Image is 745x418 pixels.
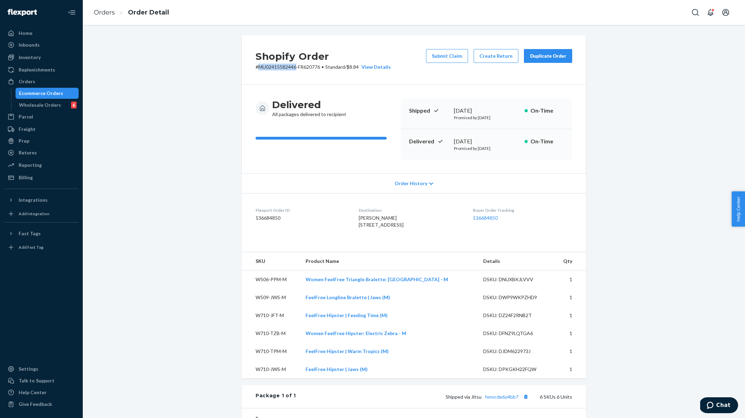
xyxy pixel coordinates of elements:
[395,180,427,187] span: Order History
[19,401,52,408] div: Give Feedback
[700,397,738,415] iframe: Opens a widget where you can chat to one of our agents
[242,342,300,360] td: W710-TPM-M
[19,230,41,237] div: Fast Tags
[4,39,79,50] a: Inbounds
[19,78,35,85] div: Orders
[719,6,733,19] button: Open account menu
[524,49,572,63] button: Duplicate Order
[485,394,518,400] a: hmvcde6y4bb7
[409,107,448,115] p: Shipped
[359,64,391,70] button: View Details
[256,49,391,64] h2: Shopify Order
[454,115,519,121] p: Promised by [DATE]
[19,174,33,181] div: Billing
[553,324,586,342] td: 1
[128,9,169,16] a: Order Detail
[16,88,79,99] a: Ecommerce Orders
[8,9,37,16] img: Flexport logo
[19,126,36,133] div: Freight
[242,360,300,378] td: W710-JWS-M
[553,252,586,270] th: Qty
[19,149,37,156] div: Returns
[19,137,29,144] div: Prep
[242,324,300,342] td: W710-TZB-M
[359,207,461,213] dt: Destination
[19,162,42,169] div: Reporting
[19,90,63,97] div: Ecommerce Orders
[530,107,564,115] p: On-Time
[272,98,346,118] div: All packages delivered to recipient
[272,98,346,111] h3: Delivered
[474,49,518,63] button: Create Return
[306,348,389,354] a: FeelFree Hipster | Warm Tropics (M)
[530,137,564,145] p: On-Time
[296,392,572,401] div: 6 SKUs 6 Units
[19,54,41,61] div: Inventory
[530,53,566,59] div: Duplicate Order
[19,211,49,217] div: Add Integration
[88,2,175,23] ol: breadcrumbs
[4,76,79,87] a: Orders
[409,137,448,145] p: Delivered
[325,64,345,70] span: Standard
[306,330,406,336] a: Women FeelFree Hipster: Electric Zebra - M
[256,392,296,401] div: Package 1 of 1
[688,6,702,19] button: Open Search Box
[4,111,79,122] a: Parcel
[4,399,79,410] button: Give Feedback
[300,252,478,270] th: Product Name
[446,394,530,400] span: Shipped via Jitsu
[306,294,390,300] a: FeelFree Longline Bralette | Jaws (M)
[483,312,548,319] div: DSKU: DZ24F2RNB2T
[242,306,300,324] td: W710-JFT-M
[4,242,79,253] a: Add Fast Tag
[19,197,48,203] div: Integrations
[483,366,548,373] div: DSKU: DPKGKH22FQW
[4,124,79,135] a: Freight
[359,215,404,228] span: [PERSON_NAME] [STREET_ADDRESS]
[321,64,324,70] span: •
[71,102,77,108] div: 6
[256,64,391,70] p: # MU02415582446-FR620776 / $8.84
[483,348,548,355] div: DSKU: DJDM622973J
[553,360,586,378] td: 1
[4,28,79,39] a: Home
[4,64,79,75] a: Replenishments
[19,66,55,73] div: Replenishments
[65,6,79,19] button: Close Navigation
[4,160,79,171] a: Reporting
[4,387,79,398] a: Help Center
[256,207,348,213] dt: Flexport Order ID
[4,135,79,146] a: Prep
[4,172,79,183] a: Billing
[553,306,586,324] td: 1
[483,276,548,283] div: DSKU: DNUXBKJLVVV
[483,294,548,301] div: DSKU: DWP9WKPZHD9
[4,228,79,239] button: Fast Tags
[4,375,79,386] button: Talk to Support
[19,30,32,37] div: Home
[483,330,548,337] div: DSKU: DFNZ9LQTGA6
[242,252,300,270] th: SKU
[4,208,79,219] a: Add Integration
[553,342,586,360] td: 1
[306,366,368,372] a: FeelFree Hipster | Jaws (M)
[473,207,572,213] dt: Buyer Order Tracking
[553,288,586,306] td: 1
[521,392,530,401] button: Copy tracking number
[454,145,519,151] p: Promised by [DATE]
[4,52,79,63] a: Inventory
[19,41,40,48] div: Inbounds
[478,252,554,270] th: Details
[242,288,300,306] td: W509-JWS-M
[306,276,448,282] a: Women FeelFree Triangle Bralette: [GEOGRAPHIC_DATA] - M
[553,270,586,289] td: 1
[19,377,54,384] div: Talk to Support
[4,147,79,158] a: Returns
[242,270,300,289] td: W506-PPM-M
[732,191,745,227] button: Help Center
[704,6,717,19] button: Open notifications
